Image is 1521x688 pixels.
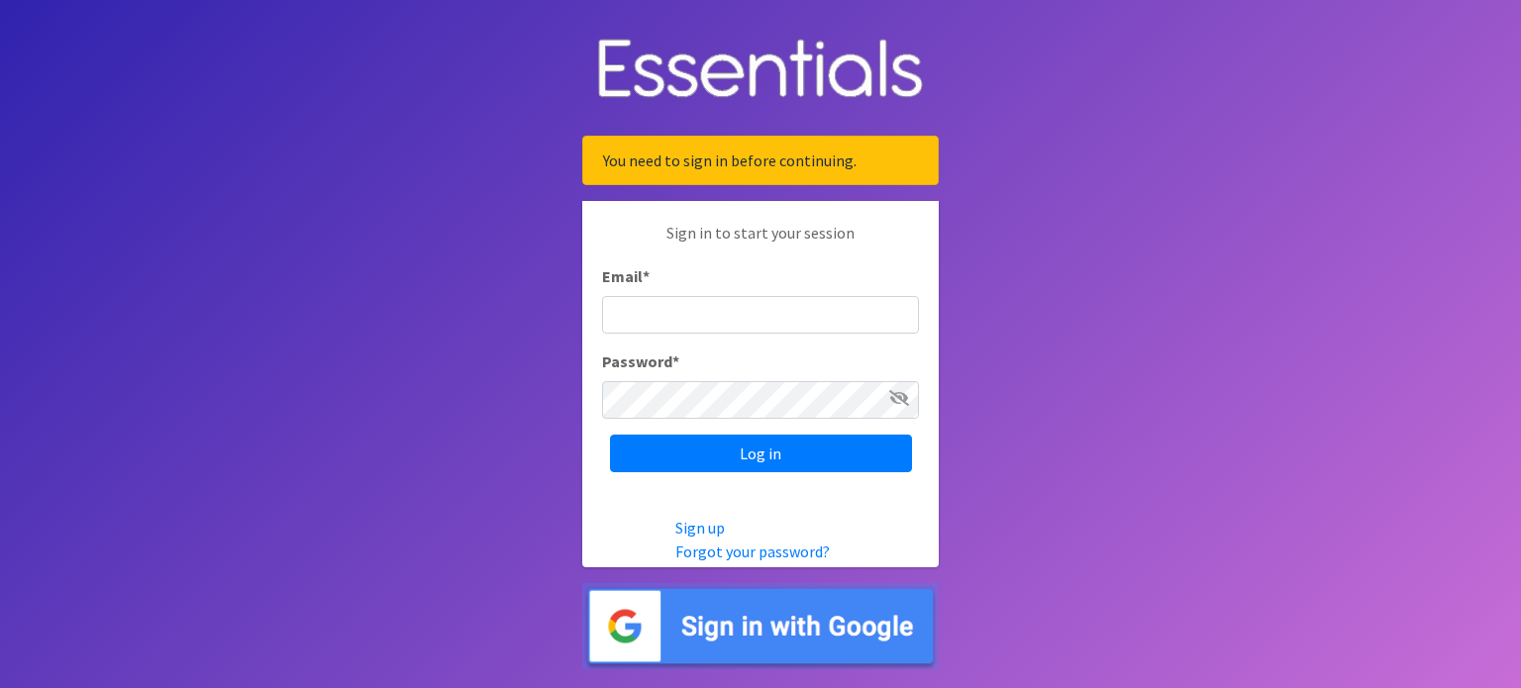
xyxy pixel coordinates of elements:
[602,221,919,264] p: Sign in to start your session
[582,19,939,121] img: Human Essentials
[675,518,725,538] a: Sign up
[675,541,830,561] a: Forgot your password?
[643,266,650,286] abbr: required
[602,264,650,288] label: Email
[582,583,939,669] img: Sign in with Google
[602,349,679,373] label: Password
[672,351,679,371] abbr: required
[610,435,912,472] input: Log in
[582,136,939,185] div: You need to sign in before continuing.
